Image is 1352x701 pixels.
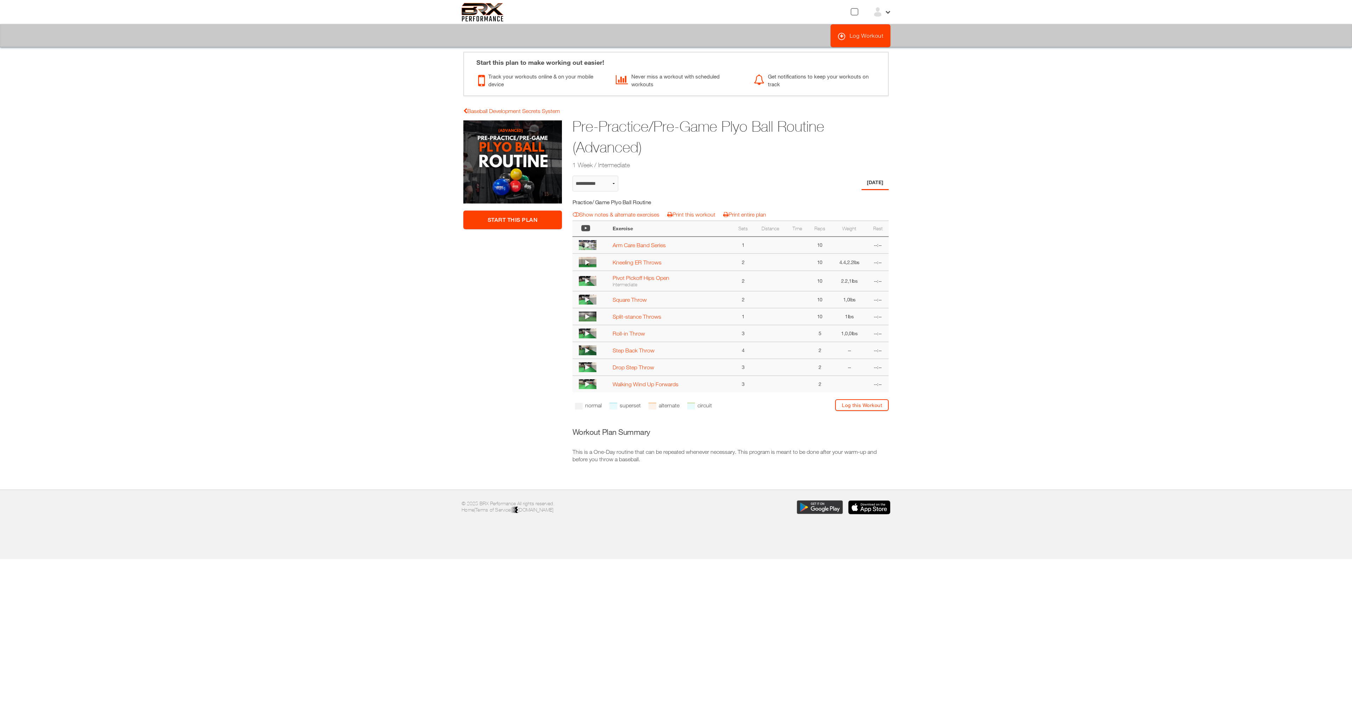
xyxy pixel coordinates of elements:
a: Arm Care Band Series [613,242,666,248]
a: Log Workout [831,24,891,47]
td: 2 [732,271,754,291]
td: --:-- [867,237,889,254]
td: --:-- [867,325,889,342]
a: Kneeling ER Throws [613,259,662,265]
div: Intermediate [613,281,729,288]
td: --:-- [867,376,889,392]
td: 2 [732,291,754,308]
a: Pivot Pickoff Hips Open [613,275,669,281]
td: 2.2,1 [832,271,867,291]
a: Terms of Service [475,507,511,513]
span: lbs [853,259,859,265]
li: alternate [649,399,680,412]
td: 4 [732,342,754,359]
td: --:-- [867,291,889,308]
span: lbs [850,296,856,302]
div: Get notifications to keep your workouts on track [754,71,881,88]
td: --:-- [867,254,889,270]
td: 10 [808,291,832,308]
img: thumbnail.png [579,240,596,250]
a: Print entire plan [723,211,766,218]
span: lbs [852,278,858,284]
td: 2 [808,342,832,359]
td: 3 [732,359,754,376]
a: Split-stance Throws [613,313,661,320]
td: 2 [808,376,832,392]
th: Sets [732,221,754,237]
li: superset [609,399,641,412]
th: Exercise [609,221,732,237]
img: Download the BRX Performance app for Google Play [797,500,843,514]
img: thumbnail.png [579,345,596,355]
a: Roll-in Throw [613,330,645,337]
th: Weight [832,221,867,237]
td: --:-- [867,308,889,325]
div: Track your workouts online & on your mobile device [478,71,605,88]
img: thumbnail.png [579,379,596,389]
a: Drop Step Throw [613,364,654,370]
img: thumbnail.png [579,295,596,305]
td: 3 [732,325,754,342]
td: 10 [808,237,832,254]
td: -- [832,359,867,376]
td: 4.4,2.2 [832,254,867,270]
h3: Workout Plan Summary [572,427,889,438]
div: Never miss a workout with scheduled workouts [616,71,743,88]
td: 1 [832,308,867,325]
p: This is a One-Day routine that can be repeated whenever necessary. This program is meant to be do... [572,448,889,463]
td: --:-- [867,271,889,291]
p: © 2025 BRX Performance All rights reserved. | | [462,500,671,514]
td: 3 [732,376,754,392]
td: 2 [732,254,754,270]
td: 10 [808,254,832,270]
a: Baseball Development Secrets System [463,108,560,114]
div: Start this plan to make working out easier! [469,52,883,67]
th: Time [786,221,808,237]
a: Log this Workout [835,399,889,411]
a: Square Throw [613,296,647,303]
td: 1,0,0 [832,325,867,342]
td: 1,0 [832,291,867,308]
td: -- [832,342,867,359]
a: Print this workout [667,211,715,218]
img: thumbnail.png [579,276,596,286]
li: normal [575,399,602,412]
li: circuit [687,399,712,412]
td: 2 [808,359,832,376]
img: thumbnail.png [579,257,596,267]
td: 5 [808,325,832,342]
img: thumbnail.png [579,328,596,338]
a: Show notes & alternate exercises [573,211,659,218]
img: thumbnail.png [579,312,596,321]
td: --:-- [867,342,889,359]
td: 10 [808,308,832,325]
h5: Practice/ Game Plyo Ball Routine [572,198,698,206]
a: Start This Plan [463,211,562,229]
li: Day 1 [862,176,889,190]
img: ex-default-user.svg [872,7,883,17]
th: Reps [808,221,832,237]
th: Rest [867,221,889,237]
h2: 1 Week / Intermediate [572,161,834,169]
h1: Pre-Practice/Pre-Game Plyo Ball Routine (Advanced) [572,116,834,158]
img: thumbnail.png [579,362,596,372]
span: lbs [848,313,854,319]
td: 10 [808,271,832,291]
img: Pre-Practice/Pre-Game Plyo Ball Routine (Advanced) [463,120,562,204]
a: Home [462,507,474,513]
span: lbs [852,330,858,336]
a: Walking Wind Up Forwards [613,381,678,387]
a: [DOMAIN_NAME] [512,507,553,513]
a: Step Back Throw [613,347,655,353]
img: 6f7da32581c89ca25d665dc3aae533e4f14fe3ef_original.svg [462,3,503,21]
img: colorblack-fill [512,507,518,514]
img: Download the BRX Performance app for iOS [848,500,890,514]
td: 1 [732,237,754,254]
th: Distance [754,221,787,237]
td: --:-- [867,359,889,376]
td: 1 [732,308,754,325]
